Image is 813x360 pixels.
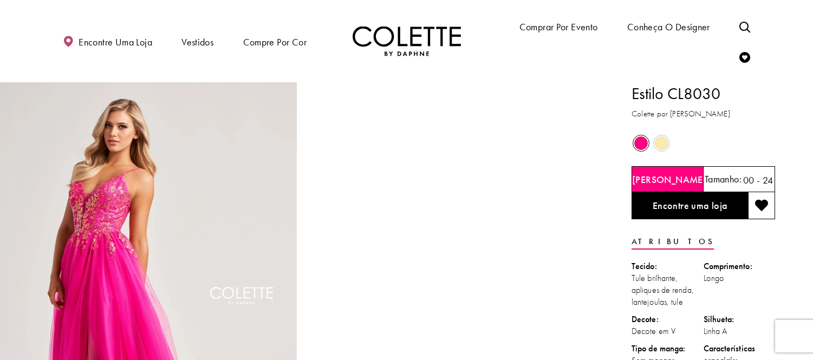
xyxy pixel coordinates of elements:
a: Encontre uma loja [632,192,748,219]
font: Conheça o designer [627,21,710,33]
a: Verificar lista de desejos [737,42,753,71]
a: Alternar pesquisa [737,11,753,41]
span: Comprar por evento [517,11,601,42]
font: Linha A [704,325,727,337]
a: Visite a página inicial [353,27,461,56]
font: Longo [704,272,725,284]
font: Compre por cor [243,36,307,48]
span: Vestidos [179,26,216,57]
div: O estado dos controles de cores do produto depende do tamanho escolhido [632,133,775,154]
a: Atributos [632,233,714,250]
video: Estilo CL8030 Colette by Daphne #1 reprodução automática em loop sem som vídeo [302,82,599,231]
font: Atributos [632,236,714,247]
font: 00 - 24 [743,174,773,186]
font: Tecido: [632,260,657,272]
button: Adicionar à lista de desejos [748,192,775,219]
font: Decote: [632,313,659,325]
font: Encontre uma loja [653,199,728,212]
font: Comprar por evento [519,21,598,33]
font: Silhueta: [704,313,734,325]
font: Estilo CL8030 [632,83,720,104]
font: [PERSON_NAME] [632,174,706,186]
div: Rosa choque [632,134,651,153]
font: Colette por [PERSON_NAME] [632,108,730,119]
span: Compre por cor [240,26,309,57]
div: Luz do sol [652,134,671,153]
font: Tule brilhante, apliques de renda, lantejoulas, tule [632,272,694,307]
font: Decote em V [632,325,676,337]
img: Colette por Daphne [353,27,461,56]
font: Tipo de manga: [632,343,685,354]
a: Encontre uma loja [60,26,155,57]
h5: Cor escolhida [632,173,706,186]
font: Comprimento: [704,260,752,272]
font: Encontre uma loja [79,36,152,48]
font: Vestidos [181,36,213,48]
font: Tamanho: [705,173,742,185]
a: Conheça o designer [625,11,713,42]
